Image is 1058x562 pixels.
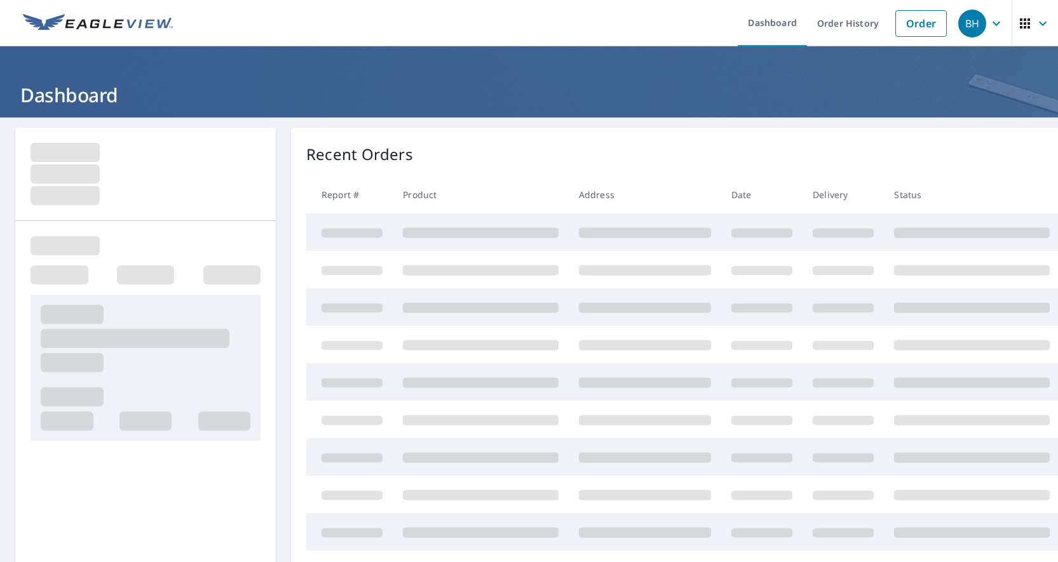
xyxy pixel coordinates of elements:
th: Delivery [803,176,884,213]
th: Address [569,176,721,213]
img: EV Logo [23,14,173,33]
th: Report # [306,176,393,213]
div: BH [958,10,986,37]
h1: Dashboard [15,82,1043,108]
p: Recent Orders [306,143,413,166]
th: Date [721,176,803,213]
th: Product [393,176,569,213]
a: Order [895,10,947,37]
